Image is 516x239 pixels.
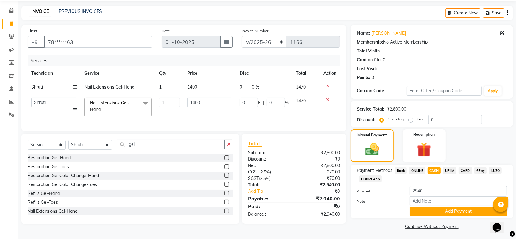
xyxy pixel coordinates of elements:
[184,66,236,80] th: Price
[162,28,170,34] label: Date
[352,223,512,230] a: Continue Without Payment
[263,100,264,106] span: |
[294,169,344,175] div: ₹70.00
[117,140,225,149] input: Search or Scan
[31,84,43,90] span: Shruti
[445,8,480,18] button: Create New
[155,66,184,80] th: Qty
[490,214,510,233] iframe: chat widget
[410,207,507,216] button: Add Payment
[410,186,507,195] input: Amount
[294,175,344,182] div: ₹70.00
[248,176,259,181] span: SGST
[260,169,270,174] span: 2.5%
[28,36,45,48] button: +91
[474,167,487,174] span: GPay
[357,117,376,123] div: Discount:
[357,132,387,138] label: Manual Payment
[28,55,345,66] div: Services
[294,195,344,202] div: ₹2,940.00
[483,8,504,18] button: Save
[29,6,51,17] a: INVOICE
[243,150,294,156] div: Sub Total:
[90,100,129,112] span: Nail Extensions Gel-Hand
[359,175,382,182] span: District App
[28,208,77,214] div: Nail Extensions Gel-Hand
[258,100,260,106] span: F
[379,66,380,72] div: -
[242,28,268,34] label: Invoice Number
[361,142,383,157] img: _cash.svg
[428,167,441,174] span: CASH
[357,66,377,72] div: Last Visit:
[28,173,99,179] div: Restoration Gel Color Change-Hand
[410,196,507,206] input: Add Note
[81,66,155,80] th: Service
[372,74,374,81] div: 0
[443,167,456,174] span: UPI M
[159,84,162,90] span: 1
[357,106,385,112] div: Service Total:
[357,30,371,36] div: Name:
[243,156,294,162] div: Discount:
[248,84,249,90] span: |
[240,84,246,90] span: 0 F
[352,188,405,194] label: Amount:
[243,169,294,175] div: ( )
[243,175,294,182] div: ( )
[395,167,407,174] span: Bank
[387,106,406,112] div: ₹2,800.00
[294,150,344,156] div: ₹2,800.00
[296,98,306,104] span: 1470
[357,39,507,45] div: No Active Membership
[352,199,405,204] label: Note:
[357,167,393,174] span: Payment Methods
[357,74,371,81] div: Points:
[28,155,71,161] div: Restoration Gel-Hand
[84,84,134,90] span: Nail Extensions Gel-Hand
[243,188,302,195] a: Add Tip
[28,181,97,188] div: Restoration Gel Color Change-Toes
[383,57,386,63] div: 0
[407,86,482,96] input: Enter Offer / Coupon Code
[387,116,406,122] label: Percentage
[252,84,259,90] span: 0 %
[101,107,103,112] a: x
[243,195,294,202] div: Payable:
[302,188,345,195] div: ₹0
[294,156,344,162] div: ₹0
[357,88,407,94] div: Coupon Code
[416,116,425,122] label: Fixed
[44,36,152,48] input: Search by Name/Mobile/Email/Code
[459,167,472,174] span: CARD
[187,84,197,90] span: 1400
[409,167,425,174] span: ONLINE
[357,57,382,63] div: Card on file:
[285,100,289,106] span: %
[248,169,259,175] span: CGST
[243,203,294,210] div: Paid:
[260,176,269,181] span: 2.5%
[28,66,81,80] th: Technician
[292,66,320,80] th: Total
[28,190,60,197] div: Refills Gel-Hand
[28,164,69,170] div: Restoration Gel-Toes
[243,211,294,218] div: Balance :
[413,141,436,158] img: _gift.svg
[236,66,292,80] th: Disc
[320,66,340,80] th: Action
[243,162,294,169] div: Net:
[296,84,306,90] span: 1470
[294,182,344,188] div: ₹2,940.00
[372,30,406,36] a: [PERSON_NAME]
[28,28,37,34] label: Client
[59,9,102,14] a: PREVIOUS INVOICES
[294,211,344,218] div: ₹2,940.00
[294,203,344,210] div: ₹0
[28,199,58,206] div: Refills Gel-Toes
[294,162,344,169] div: ₹2,800.00
[484,86,502,96] button: Apply
[413,132,435,137] label: Redemption
[489,167,502,174] span: LUZO
[357,39,383,45] div: Membership:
